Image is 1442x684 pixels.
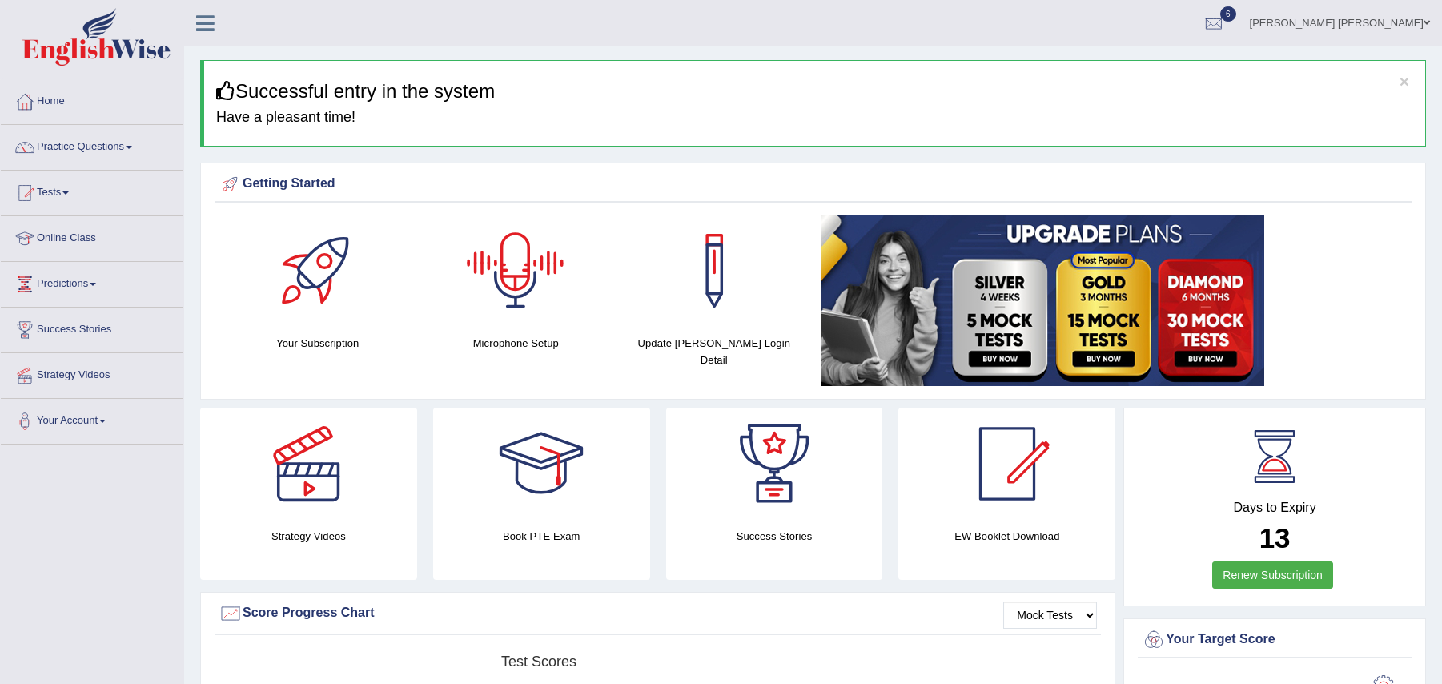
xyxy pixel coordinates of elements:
[1220,6,1236,22] span: 6
[1,216,183,256] a: Online Class
[219,172,1408,196] div: Getting Started
[1259,522,1291,553] b: 13
[1212,561,1333,589] a: Renew Subscription
[1,308,183,348] a: Success Stories
[1,262,183,302] a: Predictions
[433,528,650,545] h4: Book PTE Exam
[1142,628,1408,652] div: Your Target Score
[501,654,576,670] tspan: Test scores
[898,528,1115,545] h4: EW Booklet Download
[1142,501,1408,515] h4: Days to Expiry
[200,528,417,545] h4: Strategy Videos
[1,171,183,211] a: Tests
[216,81,1413,102] h3: Successful entry in the system
[821,215,1264,386] img: small5.jpg
[227,335,409,352] h4: Your Subscription
[1,79,183,119] a: Home
[219,602,1097,626] div: Score Progress Chart
[666,528,883,545] h4: Success Stories
[1,125,183,165] a: Practice Questions
[1,353,183,393] a: Strategy Videos
[216,110,1413,126] h4: Have a pleasant time!
[623,335,805,368] h4: Update [PERSON_NAME] Login Detail
[1400,73,1409,90] button: ×
[425,335,608,352] h4: Microphone Setup
[1,399,183,439] a: Your Account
